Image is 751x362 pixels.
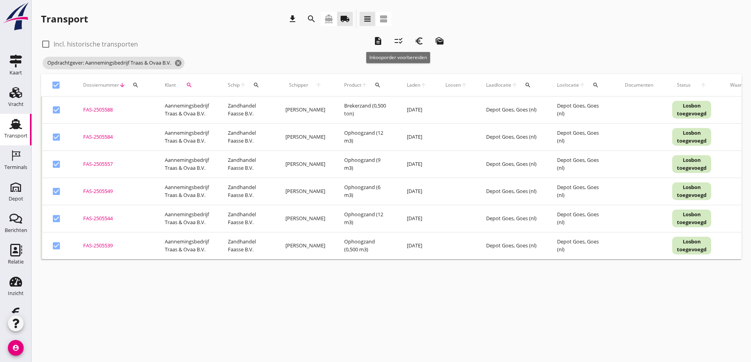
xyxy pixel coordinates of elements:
div: FAS-2505584 [83,133,146,141]
td: [PERSON_NAME] [276,232,335,259]
i: search [593,82,599,88]
i: checklist_rtl [394,36,403,46]
td: Ophoogzand (6 m3) [335,178,397,205]
td: [DATE] [397,232,436,259]
div: Terminals [4,165,27,170]
i: download [288,14,297,24]
i: arrow_upward [511,82,518,88]
td: Depot Goes, Goes (nl) [548,205,615,232]
td: [PERSON_NAME] [276,178,335,205]
td: Depot Goes, Goes (nl) [548,123,615,150]
div: FAS-2505549 [83,187,146,195]
td: Aannemingsbedrijf Traas & Ovaa B.V. [155,205,218,232]
td: Aannemingsbedrijf Traas & Ovaa B.V. [155,232,218,259]
i: search [132,82,139,88]
td: [DATE] [397,150,436,178]
td: Depot Goes, Goes (nl) [477,97,548,124]
div: Berichten [5,228,27,233]
span: Product [344,82,361,89]
span: Dossiernummer [83,82,119,89]
span: Loslocatie [557,82,579,89]
td: [DATE] [397,97,436,124]
i: arrow_upward [695,82,711,88]
div: Kaart [9,70,22,75]
i: view_agenda [379,14,388,24]
td: Depot Goes, Goes (nl) [477,178,548,205]
i: search [307,14,316,24]
i: description [373,36,383,46]
div: Relatie [8,259,24,264]
td: Depot Goes, Goes (nl) [548,150,615,178]
td: [DATE] [397,123,436,150]
td: [PERSON_NAME] [276,205,335,232]
span: Schipper [285,82,312,89]
td: Zandhandel Faasse B.V. [218,123,276,150]
div: Losbon toegevoegd [672,101,711,119]
td: Aannemingsbedrijf Traas & Ovaa B.V. [155,123,218,150]
i: view_headline [363,14,372,24]
i: arrow_downward [119,82,125,88]
i: arrow_upward [579,82,585,88]
td: [PERSON_NAME] [276,97,335,124]
td: [DATE] [397,205,436,232]
i: arrow_upward [461,82,467,88]
i: cancel [174,59,182,67]
td: [PERSON_NAME] [276,123,335,150]
div: Documenten [625,82,653,89]
div: Transport [41,13,88,25]
td: Zandhandel Faasse B.V. [218,150,276,178]
span: Opdrachtgever: Aannemingsbedrijf Traas & Ovaa B.V. [43,57,184,69]
td: [PERSON_NAME] [276,150,335,178]
i: arrow_upward [420,82,427,88]
td: Zandhandel Faasse B.V. [218,205,276,232]
i: search [525,82,531,88]
div: Losbon toegevoegd [672,182,711,200]
span: Lossen [445,82,461,89]
i: search [253,82,259,88]
td: Depot Goes, Goes (nl) [548,97,615,124]
td: Aannemingsbedrijf Traas & Ovaa B.V. [155,97,218,124]
td: [DATE] [397,178,436,205]
div: FAS-2505539 [83,242,146,250]
i: arrow_upward [312,82,325,88]
i: arrow_upward [240,82,246,88]
td: Depot Goes, Goes (nl) [548,178,615,205]
div: Inzicht [8,291,24,296]
td: Depot Goes, Goes (nl) [477,150,548,178]
td: Ophoogzand (12 m3) [335,205,397,232]
div: FAS-2505588 [83,106,146,114]
i: directions_boat [324,14,334,24]
td: Depot Goes, Goes (nl) [477,205,548,232]
td: Zandhandel Faasse B.V. [218,97,276,124]
td: Depot Goes, Goes (nl) [548,232,615,259]
div: Depot [9,196,23,201]
div: Klant [165,76,209,95]
i: arrow_upward [361,82,367,88]
span: Schip [228,82,240,89]
i: search [186,82,192,88]
span: Laden [407,82,420,89]
div: Losbon toegevoegd [672,210,711,227]
td: Ophoogzand (0,500 m3) [335,232,397,259]
div: Losbon toegevoegd [672,155,711,173]
i: euro_symbol [414,36,424,46]
div: FAS-2505557 [83,160,146,168]
i: local_shipping [340,14,350,24]
span: Laadlocatie [486,82,511,89]
div: Transport [4,133,28,138]
div: Losbon toegevoegd [672,128,711,146]
td: Zandhandel Faasse B.V. [218,178,276,205]
td: Aannemingsbedrijf Traas & Ovaa B.V. [155,150,218,178]
span: Inkooporder voorbereiden [369,54,427,61]
td: Depot Goes, Goes (nl) [477,123,548,150]
span: Status [672,82,695,89]
td: Zandhandel Faasse B.V. [218,232,276,259]
label: Incl. historische transporten [54,40,138,48]
td: Ophoogzand (9 m3) [335,150,397,178]
td: Ophoogzand (12 m3) [335,123,397,150]
td: Depot Goes, Goes (nl) [477,232,548,259]
td: Aannemingsbedrijf Traas & Ovaa B.V. [155,178,218,205]
img: logo-small.a267ee39.svg [2,2,30,31]
div: FAS-2505544 [83,215,146,223]
td: Brekerzand (0,500 ton) [335,97,397,124]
